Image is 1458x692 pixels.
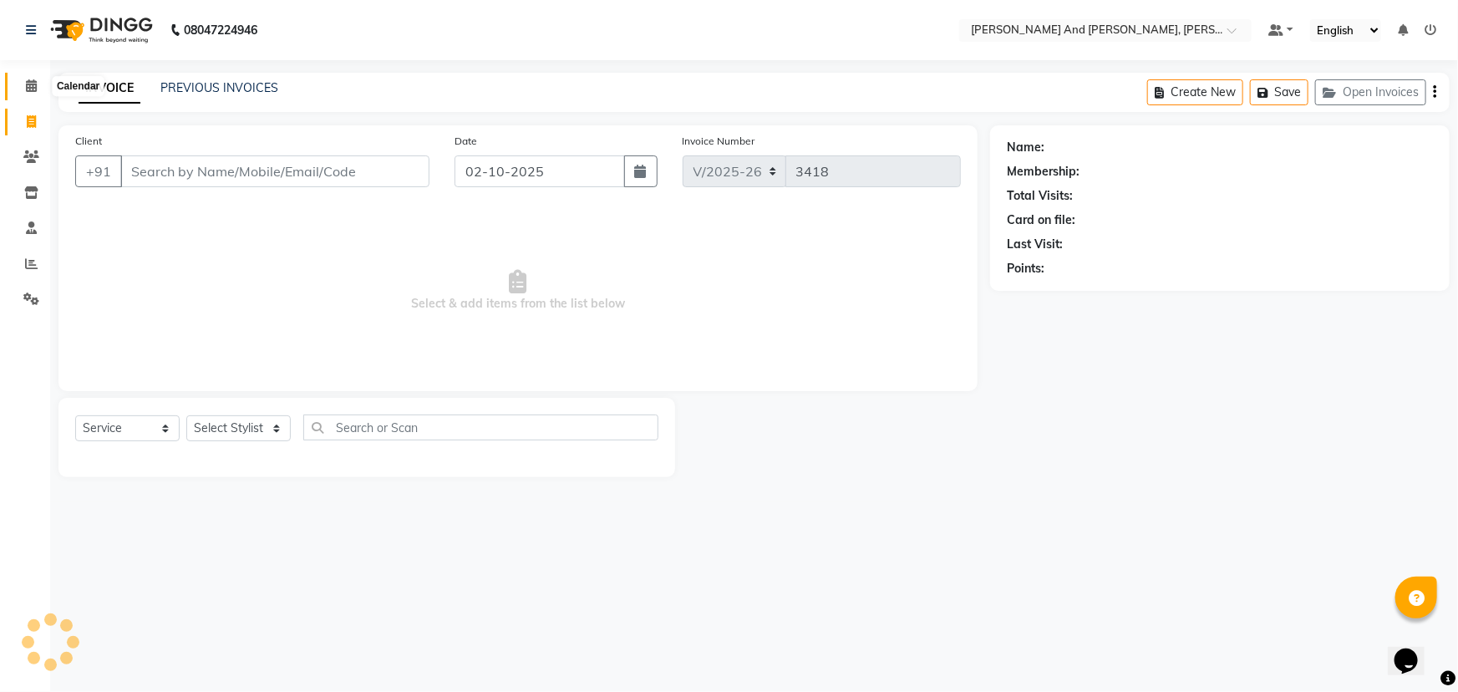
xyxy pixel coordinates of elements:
[1250,79,1308,105] button: Save
[1007,236,1063,253] div: Last Visit:
[160,80,278,95] a: PREVIOUS INVOICES
[53,77,104,97] div: Calendar
[75,134,102,149] label: Client
[683,134,755,149] label: Invoice Number
[1007,211,1075,229] div: Card on file:
[1007,260,1044,277] div: Points:
[1147,79,1243,105] button: Create New
[1007,187,1073,205] div: Total Visits:
[75,155,122,187] button: +91
[43,7,157,53] img: logo
[184,7,257,53] b: 08047224946
[75,207,961,374] span: Select & add items from the list below
[120,155,429,187] input: Search by Name/Mobile/Email/Code
[1388,625,1441,675] iframe: chat widget
[303,415,658,440] input: Search or Scan
[455,134,477,149] label: Date
[1315,79,1426,105] button: Open Invoices
[1007,163,1080,181] div: Membership:
[1007,139,1044,156] div: Name:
